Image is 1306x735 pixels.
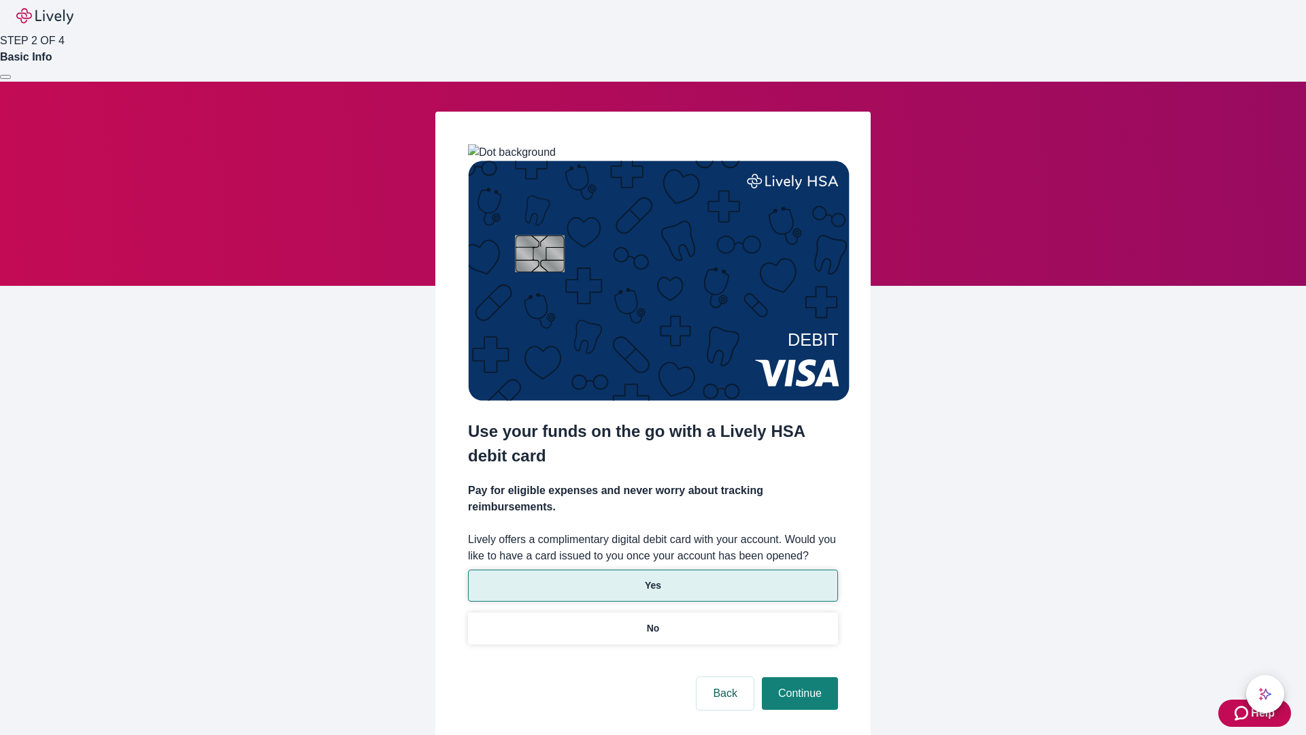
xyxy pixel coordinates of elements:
[645,578,661,593] p: Yes
[697,677,754,710] button: Back
[468,161,850,401] img: Debit card
[468,144,556,161] img: Dot background
[1258,687,1272,701] svg: Lively AI Assistant
[468,483,838,515] h4: Pay for eligible expenses and never worry about tracking reimbursements.
[16,8,73,24] img: Lively
[468,570,838,602] button: Yes
[468,532,838,564] label: Lively offers a complimentary digital debit card with your account. Would you like to have a card...
[1251,705,1275,721] span: Help
[647,621,660,636] p: No
[1218,700,1291,727] button: Zendesk support iconHelp
[1235,705,1251,721] svg: Zendesk support icon
[1246,675,1284,713] button: chat
[762,677,838,710] button: Continue
[468,612,838,644] button: No
[468,419,838,468] h2: Use your funds on the go with a Lively HSA debit card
